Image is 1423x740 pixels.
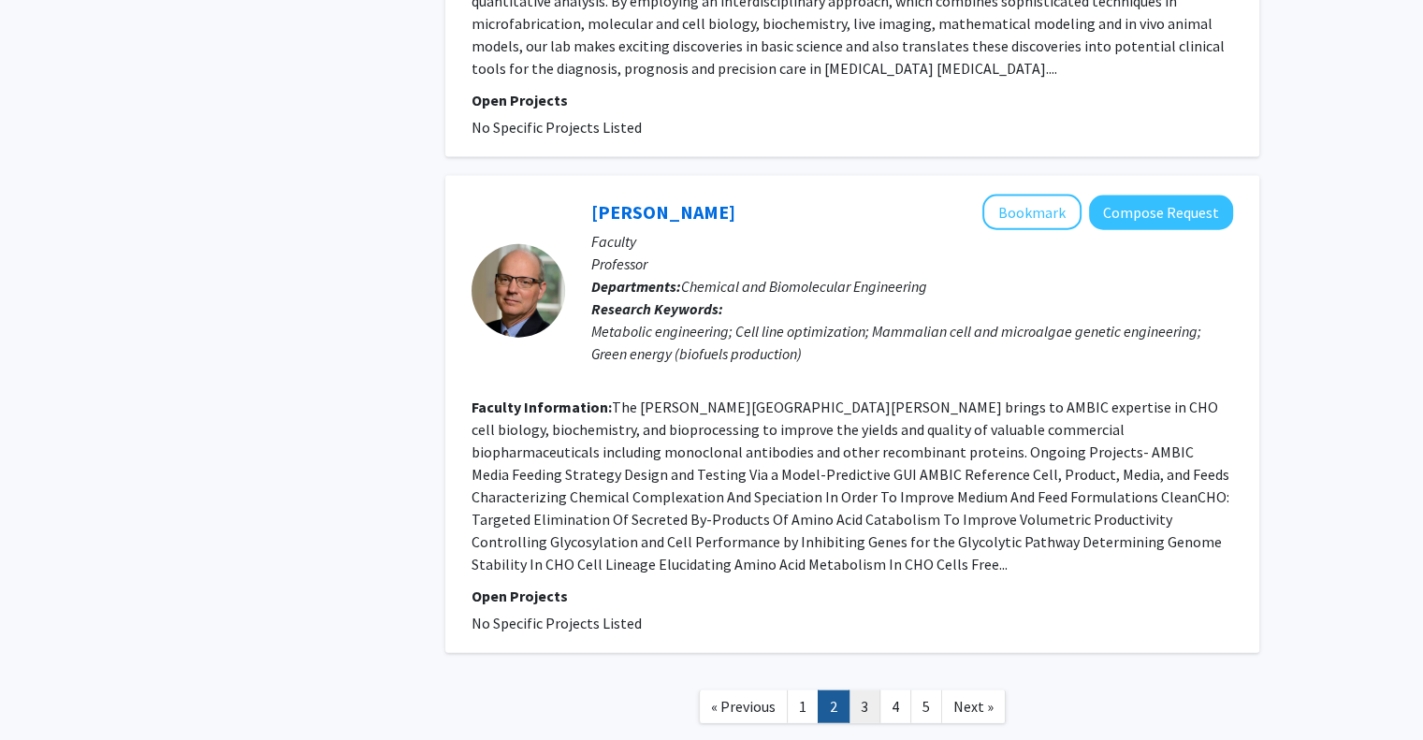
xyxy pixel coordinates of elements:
[591,299,723,318] b: Research Keywords:
[982,195,1082,230] button: Add Mike Betenbaugh to Bookmarks
[591,200,735,224] a: [PERSON_NAME]
[591,253,1233,275] p: Professor
[472,398,612,416] b: Faculty Information:
[1089,196,1233,230] button: Compose Request to Mike Betenbaugh
[14,656,80,726] iframe: Chat
[849,690,880,723] a: 3
[591,277,681,296] b: Departments:
[711,697,776,716] span: « Previous
[472,614,642,632] span: No Specific Projects Listed
[787,690,819,723] a: 1
[910,690,942,723] a: 5
[472,585,1233,607] p: Open Projects
[681,277,927,296] span: Chemical and Biomolecular Engineering
[818,690,849,723] a: 2
[879,690,911,723] a: 4
[472,398,1229,573] fg-read-more: The [PERSON_NAME][GEOGRAPHIC_DATA][PERSON_NAME] brings to AMBIC expertise in CHO cell biology, bi...
[699,690,788,723] a: Previous
[591,320,1233,365] div: Metabolic engineering; Cell line optimization; Mammalian cell and microalgae genetic engineering;...
[472,118,642,137] span: No Specific Projects Listed
[472,89,1233,111] p: Open Projects
[591,230,1233,253] p: Faculty
[941,690,1006,723] a: Next
[953,697,994,716] span: Next »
